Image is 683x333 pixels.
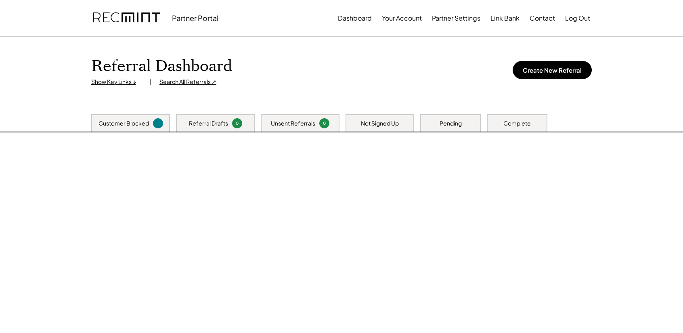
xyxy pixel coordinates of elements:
[189,119,228,128] div: Referral Drafts
[565,10,590,26] button: Log Out
[490,10,520,26] button: Link Bank
[432,10,480,26] button: Partner Settings
[382,10,422,26] button: Your Account
[271,119,315,128] div: Unsent Referrals
[91,78,142,86] div: Show Key Links ↓
[159,78,216,86] div: Search All Referrals ↗
[91,57,232,76] h1: Referral Dashboard
[98,119,149,128] div: Customer Blocked
[93,4,160,32] img: recmint-logotype%403x.png
[172,13,218,23] div: Partner Portal
[530,10,555,26] button: Contact
[150,78,151,86] div: |
[361,119,399,128] div: Not Signed Up
[513,61,592,79] button: Create New Referral
[440,119,462,128] div: Pending
[503,119,531,128] div: Complete
[233,120,241,126] div: 0
[338,10,372,26] button: Dashboard
[321,120,328,126] div: 0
